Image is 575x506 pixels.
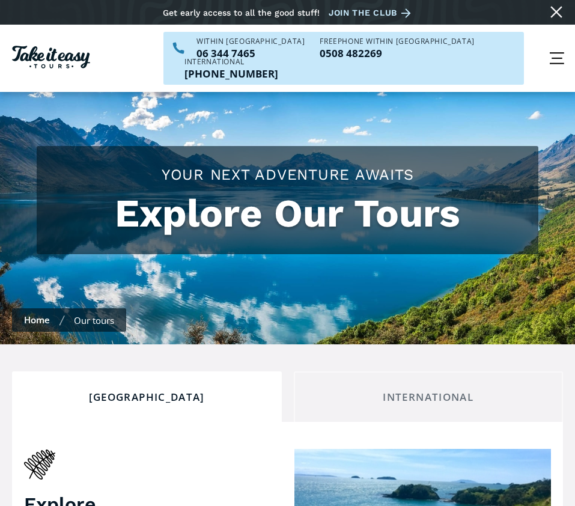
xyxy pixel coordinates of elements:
nav: breadcrumbs [12,308,126,332]
a: Join the club [329,5,415,20]
p: 06 344 7465 [196,48,305,58]
div: Get early access to all the good stuff! [163,8,320,17]
a: Close message [547,2,566,22]
div: WITHIN [GEOGRAPHIC_DATA] [196,38,305,45]
h2: Your Next Adventure Awaits [49,164,526,185]
a: Call us outside of NZ on +6463447465 [184,69,278,79]
h1: Explore Our Tours [49,191,526,236]
div: [GEOGRAPHIC_DATA] [22,391,272,404]
div: Our tours [74,314,114,326]
a: Home [24,314,50,326]
a: Homepage [12,43,90,75]
a: Call us freephone within NZ on 0508482269 [320,48,474,58]
p: 0508 482269 [320,48,474,58]
p: [PHONE_NUMBER] [184,69,278,79]
img: Take it easy Tours logo [12,46,90,69]
div: Freephone WITHIN [GEOGRAPHIC_DATA] [320,38,474,45]
a: Call us within NZ on 063447465 [196,48,305,58]
div: International [184,58,278,66]
div: International [304,391,553,404]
